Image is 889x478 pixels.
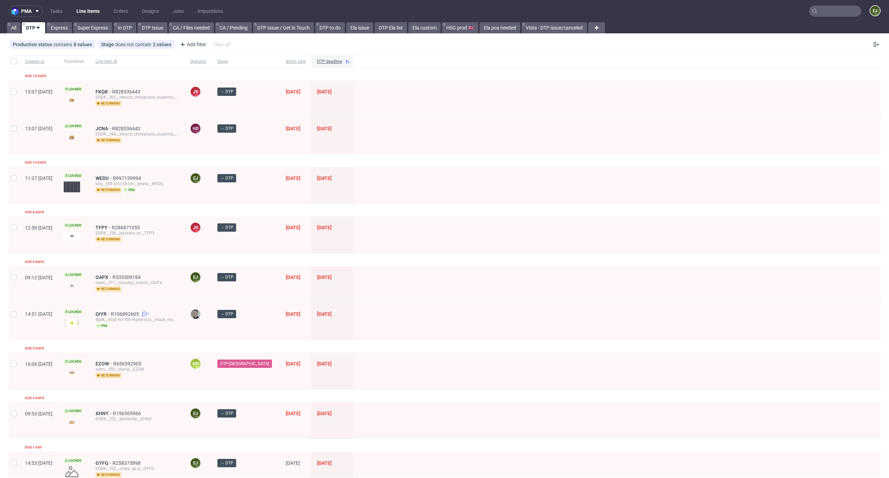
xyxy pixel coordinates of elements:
span: returning [95,138,122,143]
span: returning [95,101,122,106]
span: → DTP [220,460,233,466]
a: DTP [22,22,45,33]
div: EGDK__f62__tierarzt_chiropraxis_susanna_masur__FKQK [95,94,179,100]
img: version_two_editor_design.png [64,233,80,240]
div: EGDK__f52__orska_sp_k__GYFQ [95,466,179,471]
span: 1 [148,311,150,317]
span: returning [95,187,122,193]
a: R656392905 [113,361,143,366]
span: → DTP [220,89,233,95]
figcaption: EJ [191,272,200,282]
a: TFPY [95,225,112,230]
span: returning [95,373,122,378]
span: [DATE] [317,225,332,230]
span: returning [95,237,122,242]
a: R106892605 [111,311,140,317]
a: 1 [140,311,150,317]
span: 12:59 [DATE] [25,225,52,231]
a: GYFQ [95,460,113,466]
figcaption: EJ [191,409,200,418]
button: pma [8,6,43,17]
span: 13:07 [DATE] [25,89,52,94]
span: Line item ID [95,59,179,65]
a: Ela custom [408,22,441,33]
a: OAPX [95,274,113,280]
figcaption: JK [191,223,200,232]
a: R333309184 [113,274,142,280]
div: 2 values [153,42,171,47]
div: Due 4 days [25,395,44,401]
img: version_two_editor_design [64,181,80,192]
a: WEDU [95,175,113,181]
img: version_two_editor_design [64,281,80,291]
span: → DTP [220,125,233,132]
a: Tasks [46,6,67,17]
span: → DTP [220,175,233,181]
span: Locked [64,309,83,315]
span: [DATE] [317,411,332,416]
span: Locked [64,458,83,463]
div: Due 15 days [25,73,46,79]
img: Krystian Gaza [191,309,200,319]
a: All [7,22,20,33]
a: DTP Ela list [375,22,407,33]
a: JCNA [95,126,112,131]
div: Due 8 days [25,209,44,215]
span: 13:07 [DATE] [25,126,52,131]
span: 09:53 [DATE] [25,411,52,417]
span: R196565966 [113,411,142,416]
span: 11:27 [DATE] [25,175,52,181]
span: Locked [64,123,83,129]
span: 14:51 [DATE] [25,311,52,317]
span: [DATE] [286,460,300,466]
span: Production status [13,42,53,47]
a: FKQK [95,89,112,94]
figcaption: EJ [191,458,200,468]
span: [DATE] [317,311,332,317]
a: EZOW [95,361,113,366]
div: EGDK__f44__tierarzt_chiropraxis_susanna_masur__JCNA [95,131,179,137]
a: Line Items [72,6,104,17]
span: [DATE] [286,361,300,366]
span: R997139994 [113,175,142,181]
span: Locked [64,359,83,364]
img: version_two_editor_design [64,368,80,377]
div: ostro__f71__monday_merch__OAPX [95,280,179,286]
div: Due 6 days [25,259,44,265]
a: QIYR [95,311,111,317]
span: Operator [190,59,206,65]
span: [DATE] [317,126,332,131]
div: EGDK__f56__bazzara_srl__TFPY [95,230,179,236]
a: Express [47,22,72,33]
a: XHNY [95,411,113,416]
span: returning [95,472,122,478]
div: Clear all [212,40,232,49]
a: Vista - DTP issue/canceled [522,22,587,33]
span: [DATE] [317,274,332,280]
span: [DATE] [317,361,332,366]
div: Due 14 days [25,160,46,165]
figcaption: EJ [191,173,200,183]
img: version_two_editor_design.png [64,319,80,328]
div: Due 1 day [25,445,42,450]
span: [DATE] [286,89,300,94]
span: DTP deadline [317,59,342,65]
span: [DATE] [286,311,300,317]
span: Thumbnail [64,59,84,65]
a: Orders [109,6,132,17]
figcaption: HD [191,124,200,133]
span: DTP-[GEOGRAPHIC_DATA] [220,361,269,367]
span: Stage [217,59,275,65]
a: R286871055 [112,225,141,230]
a: Jobs [169,6,188,17]
a: DTP Issue [138,22,167,33]
a: Designs [138,6,163,17]
span: R828536443 [112,126,142,131]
